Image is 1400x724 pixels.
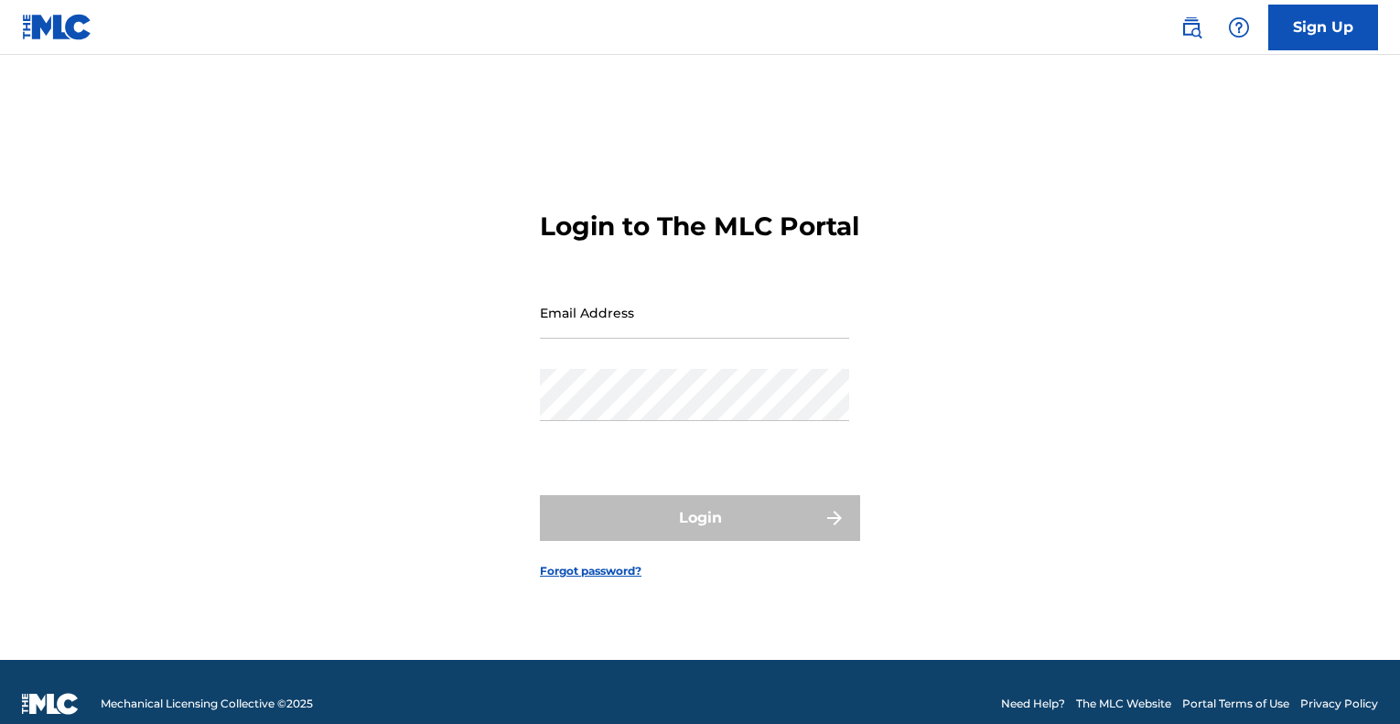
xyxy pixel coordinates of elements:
a: Privacy Policy [1300,696,1378,712]
img: MLC Logo [22,14,92,40]
a: Portal Terms of Use [1182,696,1289,712]
img: logo [22,693,79,715]
img: search [1180,16,1202,38]
span: Mechanical Licensing Collective © 2025 [101,696,313,712]
a: Sign Up [1268,5,1378,50]
a: Forgot password? [540,563,641,579]
div: Help [1221,9,1257,46]
h3: Login to The MLC Portal [540,211,859,243]
a: Need Help? [1001,696,1065,712]
a: The MLC Website [1076,696,1171,712]
img: help [1228,16,1250,38]
a: Public Search [1173,9,1210,46]
iframe: Chat Widget [1308,636,1400,724]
